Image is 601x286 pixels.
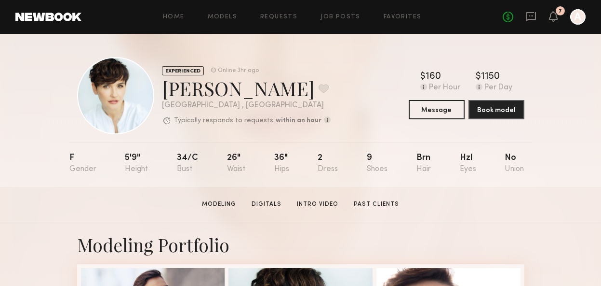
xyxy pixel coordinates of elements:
div: Per Day [484,84,512,92]
div: Per Hour [429,84,460,92]
a: Favorites [384,14,422,20]
div: $ [420,72,426,82]
div: 7 [559,9,562,14]
a: Past Clients [350,200,403,209]
a: Models [208,14,237,20]
a: Intro Video [293,200,342,209]
div: [PERSON_NAME] [162,75,331,101]
div: Online 3hr ago [218,68,259,74]
div: 36" [274,154,289,173]
div: 34/c [177,154,198,173]
button: Book model [468,100,524,119]
p: Typically responds to requests [174,117,273,124]
div: Brn [416,154,431,173]
div: 160 [426,72,441,82]
a: Home [163,14,185,20]
a: A [570,9,586,25]
a: Job Posts [321,14,361,20]
a: Digitals [248,200,285,209]
a: Requests [260,14,297,20]
b: within an hour [276,117,321,124]
a: Modeling [198,200,240,209]
div: Hzl [460,154,476,173]
div: F [69,154,96,173]
div: 5'9" [125,154,148,173]
div: [GEOGRAPHIC_DATA] , [GEOGRAPHIC_DATA] [162,101,331,110]
div: 2 [318,154,338,173]
div: 9 [367,154,387,173]
div: 26" [227,154,245,173]
button: Message [409,100,465,119]
div: No [505,154,524,173]
div: Modeling Portfolio [77,233,524,257]
div: 1150 [481,72,500,82]
div: EXPERIENCED [162,66,204,75]
div: $ [476,72,481,82]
